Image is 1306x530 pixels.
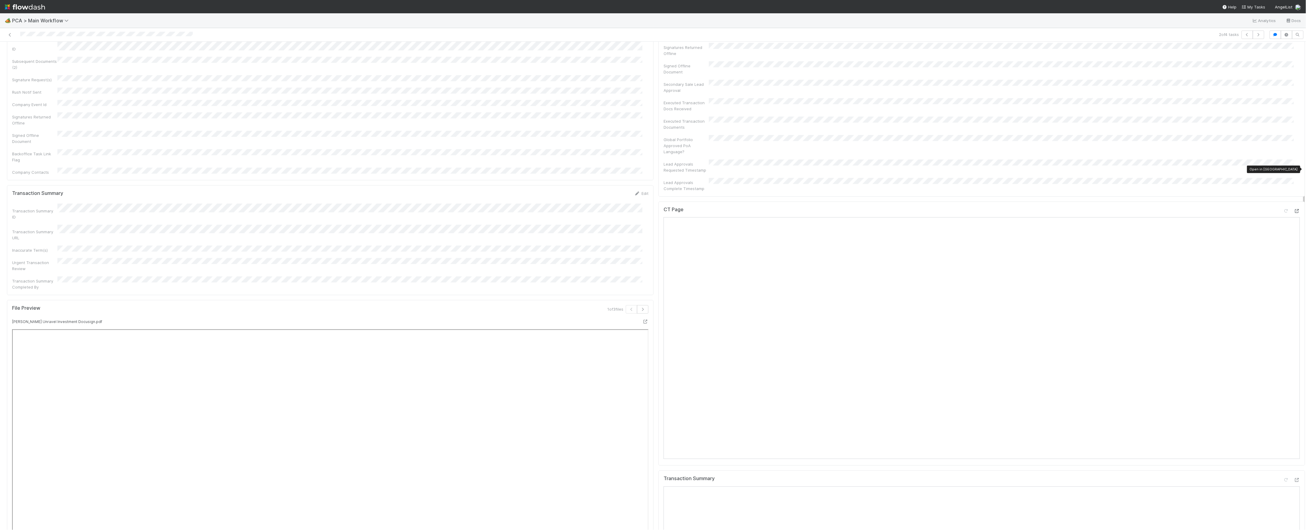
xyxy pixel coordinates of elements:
div: Lead Approvals Requested Timestamp [664,161,709,173]
a: Analytics [1252,17,1276,24]
div: Signatures Returned Offline [12,114,57,126]
span: My Tasks [1242,5,1266,9]
a: Docs [1286,17,1301,24]
div: Company Event Id [12,102,57,108]
div: Global Portfolio Approved PoA Language? [664,137,709,155]
h5: File Preview [12,305,40,311]
small: [PERSON_NAME] Unravel Investment Docusign.pdf [12,319,102,324]
div: Secondary Sale Lead Approval [664,81,709,93]
span: PCA > Main Workflow [12,18,72,24]
div: Company Contacts [12,169,57,175]
h5: CT Page [664,207,684,213]
span: 🏕️ [5,18,11,23]
div: Executed Transaction Documents [664,118,709,130]
div: Inaccurate Term(s) [12,247,57,253]
div: Backoffice Task Link Flag [12,151,57,163]
h5: Transaction Summary [12,190,63,196]
div: Signatures Returned Offline [664,44,709,57]
div: Signature Request(s) [12,77,57,83]
div: Executed Transaction Docs Received [664,100,709,112]
div: Signed Offline Document [664,63,709,75]
div: Help [1222,4,1237,10]
div: Lead Approvals Complete Timestamp [664,179,709,192]
div: Rush Notif Sent [12,89,57,95]
img: logo-inverted-e16ddd16eac7371096b0.svg [5,2,45,12]
a: Edit [634,191,648,196]
div: Subsequent Documents (2) [12,58,57,70]
div: Urgent Transaction Review [12,260,57,272]
div: ID [12,46,57,52]
a: My Tasks [1242,4,1266,10]
div: Transaction Summary URL [12,229,57,241]
div: Transaction Summary Completed By [12,278,57,290]
span: 1 of 3 files [607,306,623,312]
img: avatar_b6a6ccf4-6160-40f7-90da-56c3221167ae.png [1295,4,1301,10]
span: 2 of 4 tasks [1219,31,1239,37]
div: Signed Offline Document [12,132,57,144]
div: Transaction Summary ID [12,208,57,220]
span: AngelList [1275,5,1293,9]
h5: Transaction Summary [664,476,715,482]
